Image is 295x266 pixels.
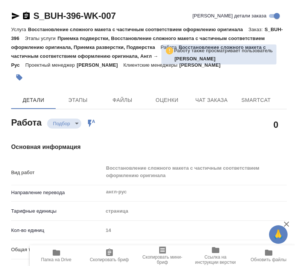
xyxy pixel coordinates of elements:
[249,27,265,32] p: Заказ:
[124,62,180,68] p: Клиентские менеджеры
[22,11,31,20] button: Скопировать ссылку
[11,227,103,234] p: Кол-во единиц
[60,96,96,105] span: Этапы
[47,119,81,129] div: Подбор
[11,246,103,253] p: Общая тематика
[103,225,287,236] input: Пустое поле
[103,205,287,217] div: страница
[11,115,42,129] h2: Работа
[25,36,58,41] p: Этапы услуги
[11,44,266,68] p: Восстановление сложного макета с частичным соответствием оформлению оригинала, Англ → Рус
[11,11,20,20] button: Скопировать ссылку для ЯМессенджера
[140,255,184,265] span: Скопировать мини-бриф
[105,96,140,105] span: Файлы
[179,62,226,68] p: [PERSON_NAME]
[28,27,248,32] p: Восстановление сложного макета с частичным соответствием оформлению оригинала
[161,44,179,50] p: Работа
[16,96,51,105] span: Детали
[193,255,237,265] span: Ссылка на инструкции верстки
[41,257,72,262] span: Папка на Drive
[174,56,216,61] b: [PERSON_NAME]
[272,227,285,242] span: 🙏
[149,96,185,105] span: Оценки
[90,257,129,262] span: Скопировать бриф
[273,118,278,131] h2: 0
[189,245,242,266] button: Ссылка на инструкции верстки
[103,243,287,256] div: Медицина
[83,245,136,266] button: Скопировать бриф
[269,225,288,244] button: 🙏
[194,96,229,105] span: Чат заказа
[11,207,103,215] p: Тарифные единицы
[11,36,265,50] p: Приемка подверстки, Восстановление сложного макета с частичным соответствием оформлению оригинала...
[30,245,83,266] button: Папка на Drive
[242,245,295,266] button: Обновить файлы
[11,27,28,32] p: Услуга
[11,143,287,152] h4: Основная информация
[250,257,286,262] span: Обновить файлы
[11,189,103,196] p: Направление перевода
[11,69,27,86] button: Добавить тэг
[51,120,72,127] button: Подбор
[11,169,103,176] p: Вид работ
[193,12,266,20] span: [PERSON_NAME] детали заказа
[238,96,274,105] span: SmartCat
[136,245,189,266] button: Скопировать мини-бриф
[33,11,116,21] a: S_BUH-396-WK-007
[25,62,76,68] p: Проектный менеджер
[174,47,273,54] p: Работу также просматривает пользователь
[174,55,273,63] p: Климентовский Константин
[77,62,124,68] p: [PERSON_NAME]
